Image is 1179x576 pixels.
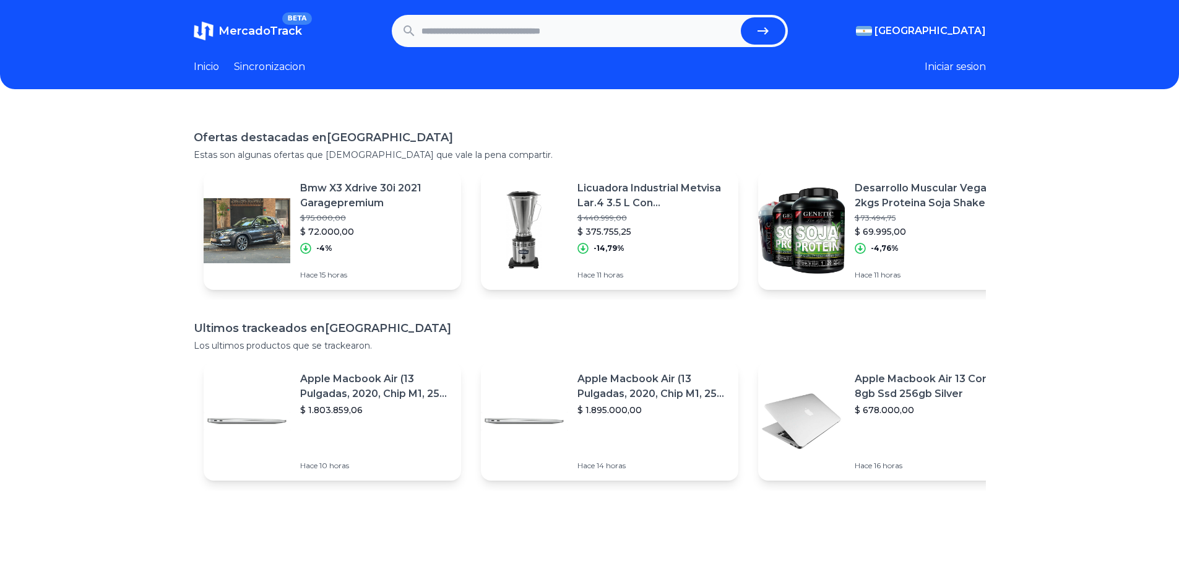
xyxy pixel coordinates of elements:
a: Featured imageApple Macbook Air (13 Pulgadas, 2020, Chip M1, 256 Gb De Ssd, 8 Gb De Ram) - Plata$... [481,362,738,481]
p: $ 440.999,00 [577,213,728,223]
a: MercadoTrackBETA [194,21,302,41]
p: Licuadora Industrial Metvisa Lar.4 3.5 L Con [PERSON_NAME] Inoxidable 220v [577,181,728,211]
p: Desarrollo Muscular Vegano 2kgs Proteina Soja Shaker Genetic [855,181,1006,211]
p: Hace 11 horas [577,270,728,280]
h1: Ultimos trackeados en [GEOGRAPHIC_DATA] [194,320,986,337]
p: Estas son algunas ofertas que [DEMOGRAPHIC_DATA] que vale la pena compartir. [194,149,986,161]
p: $ 375.755,25 [577,225,728,238]
p: -14,79% [594,243,624,253]
p: $ 72.000,00 [300,225,451,238]
p: -4% [316,243,332,253]
p: Apple Macbook Air (13 Pulgadas, 2020, Chip M1, 256 Gb De Ssd, 8 Gb De Ram) - Plata [300,372,451,401]
button: Iniciar sesion [925,59,986,74]
a: Featured imageDesarrollo Muscular Vegano 2kgs Proteina Soja Shaker Genetic$ 73.494,75$ 69.995,00-... [758,171,1016,290]
button: [GEOGRAPHIC_DATA] [856,24,986,38]
a: Sincronizacion [234,59,305,74]
p: Hace 15 horas [300,270,451,280]
p: $ 75.000,00 [300,213,451,223]
a: Inicio [194,59,219,74]
p: $ 678.000,00 [855,404,1006,416]
p: Hace 14 horas [577,461,728,471]
a: Featured imageBmw X3 Xdrive 30i 2021 Garagepremium$ 75.000,00$ 72.000,00-4%Hace 15 horas [204,171,461,290]
p: $ 69.995,00 [855,225,1006,238]
span: MercadoTrack [218,24,302,38]
img: Featured image [758,378,845,465]
p: Los ultimos productos que se trackearon. [194,339,986,352]
p: $ 1.803.859,06 [300,404,451,416]
img: Featured image [204,378,290,465]
a: Featured imageLicuadora Industrial Metvisa Lar.4 3.5 L Con [PERSON_NAME] Inoxidable 220v$ 440.999... [481,171,738,290]
img: Featured image [204,187,290,274]
img: Argentina [856,26,872,36]
p: Hace 10 horas [300,461,451,471]
span: [GEOGRAPHIC_DATA] [875,24,986,38]
p: Apple Macbook Air 13 Core I5 8gb Ssd 256gb Silver [855,372,1006,401]
h1: Ofertas destacadas en [GEOGRAPHIC_DATA] [194,129,986,146]
img: Featured image [481,378,568,465]
p: -4,76% [871,243,899,253]
span: BETA [282,12,311,25]
img: Featured image [758,187,845,274]
a: Featured imageApple Macbook Air (13 Pulgadas, 2020, Chip M1, 256 Gb De Ssd, 8 Gb De Ram) - Plata$... [204,362,461,481]
p: Hace 11 horas [855,270,1006,280]
p: $ 73.494,75 [855,213,1006,223]
p: Hace 16 horas [855,461,1006,471]
p: $ 1.895.000,00 [577,404,728,416]
a: Featured imageApple Macbook Air 13 Core I5 8gb Ssd 256gb Silver$ 678.000,00Hace 16 horas [758,362,1016,481]
p: Bmw X3 Xdrive 30i 2021 Garagepremium [300,181,451,211]
img: Featured image [481,187,568,274]
p: Apple Macbook Air (13 Pulgadas, 2020, Chip M1, 256 Gb De Ssd, 8 Gb De Ram) - Plata [577,372,728,401]
img: MercadoTrack [194,21,214,41]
